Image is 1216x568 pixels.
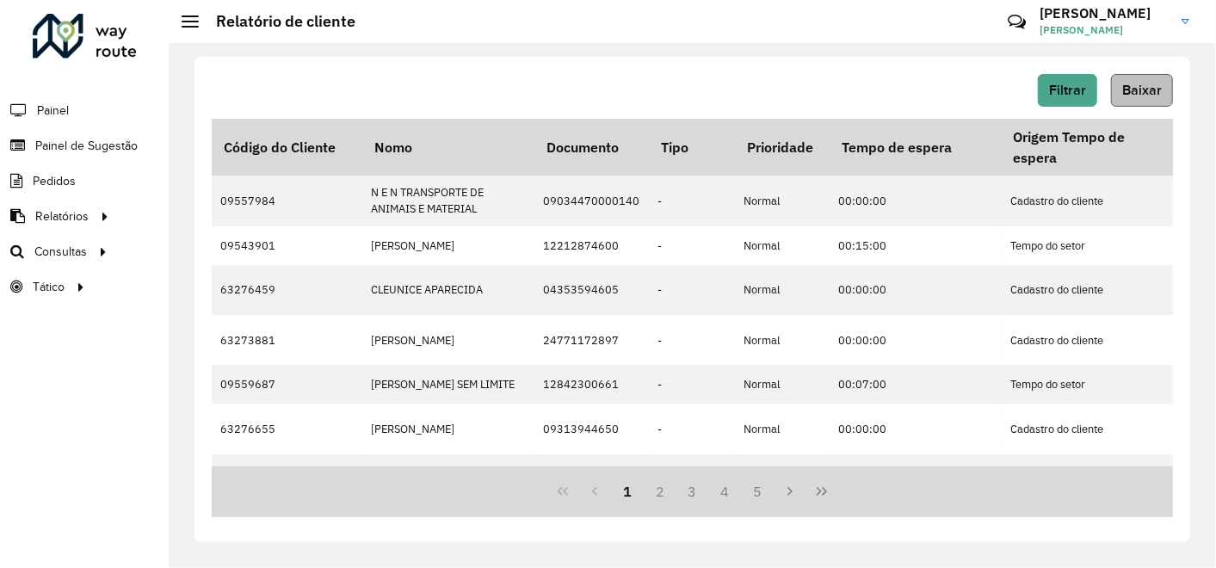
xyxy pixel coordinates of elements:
td: N E N TRANSPORTE DE ANIMAIS E MATERIAL [362,176,534,225]
td: 63276655 [212,404,362,454]
h2: Relatório de cliente [199,12,355,31]
td: Cadastro do cliente [1002,404,1174,454]
td: Cadastro do cliente [1002,315,1174,365]
td: 00:15:00 [830,226,1002,265]
button: 5 [741,475,774,508]
span: [PERSON_NAME] [1040,22,1169,38]
td: 00:00:00 [830,315,1002,365]
td: - [649,315,735,365]
td: CLEUNICE APARECIDA [362,265,534,315]
span: Filtrar [1049,83,1086,97]
td: Tempo do setor [1002,226,1174,265]
td: - [649,365,735,404]
td: Tempo do setor [1002,454,1174,493]
span: Baixar [1122,83,1162,97]
th: Origem Tempo de espera [1002,119,1174,176]
td: [PERSON_NAME] [362,226,534,265]
td: - [649,226,735,265]
td: 09556715 [212,454,362,493]
button: Baixar [1111,74,1173,107]
button: 2 [644,475,676,508]
th: Nomo [362,119,534,176]
button: Última página [806,475,838,508]
td: 00:07:00 [830,454,1002,493]
button: 3 [676,475,709,508]
td: 09557984 [212,176,362,225]
span: Relatórios [35,207,89,225]
button: Próxima Página [774,475,806,508]
td: - [649,176,735,225]
td: Normal [735,265,830,315]
td: - [649,265,735,315]
td: 09559687 [212,365,362,404]
button: 1 [611,475,644,508]
td: [PERSON_NAME] [362,404,534,454]
span: Painel de Sugestão [35,137,138,155]
a: Contato Rápido [998,3,1035,40]
td: Cadastro do cliente [1002,176,1174,225]
td: [PERSON_NAME] [362,454,534,493]
td: [PERSON_NAME] [362,315,534,365]
span: Pedidos [33,172,76,190]
td: 04353594605 [534,265,649,315]
td: - [649,454,735,493]
td: 63276459 [212,265,362,315]
button: Filtrar [1038,74,1097,107]
td: Tempo do setor [1002,365,1174,404]
td: 00:00:00 [830,176,1002,225]
h3: [PERSON_NAME] [1040,5,1169,22]
td: 31096131668 [534,454,649,493]
td: Normal [735,226,830,265]
td: Cadastro do cliente [1002,265,1174,315]
td: 00:07:00 [830,365,1002,404]
td: Normal [735,315,830,365]
th: Tipo [649,119,735,176]
td: 00:00:00 [830,265,1002,315]
td: 09543901 [212,226,362,265]
th: Prioridade [735,119,830,176]
td: Normal [735,176,830,225]
th: Tempo de espera [830,119,1002,176]
td: [PERSON_NAME] SEM LIMITE [362,365,534,404]
span: Painel [37,102,69,120]
td: 09313944650 [534,404,649,454]
span: Tático [33,278,65,296]
td: 12212874600 [534,226,649,265]
td: Normal [735,365,830,404]
span: Consultas [34,243,87,261]
th: Documento [534,119,649,176]
td: 09034470000140 [534,176,649,225]
td: Normal [735,454,830,493]
td: Normal [735,404,830,454]
th: Código do Cliente [212,119,362,176]
td: 24771172897 [534,315,649,365]
td: 63273881 [212,315,362,365]
button: 4 [708,475,741,508]
td: - [649,404,735,454]
td: 00:00:00 [830,404,1002,454]
td: 12842300661 [534,365,649,404]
